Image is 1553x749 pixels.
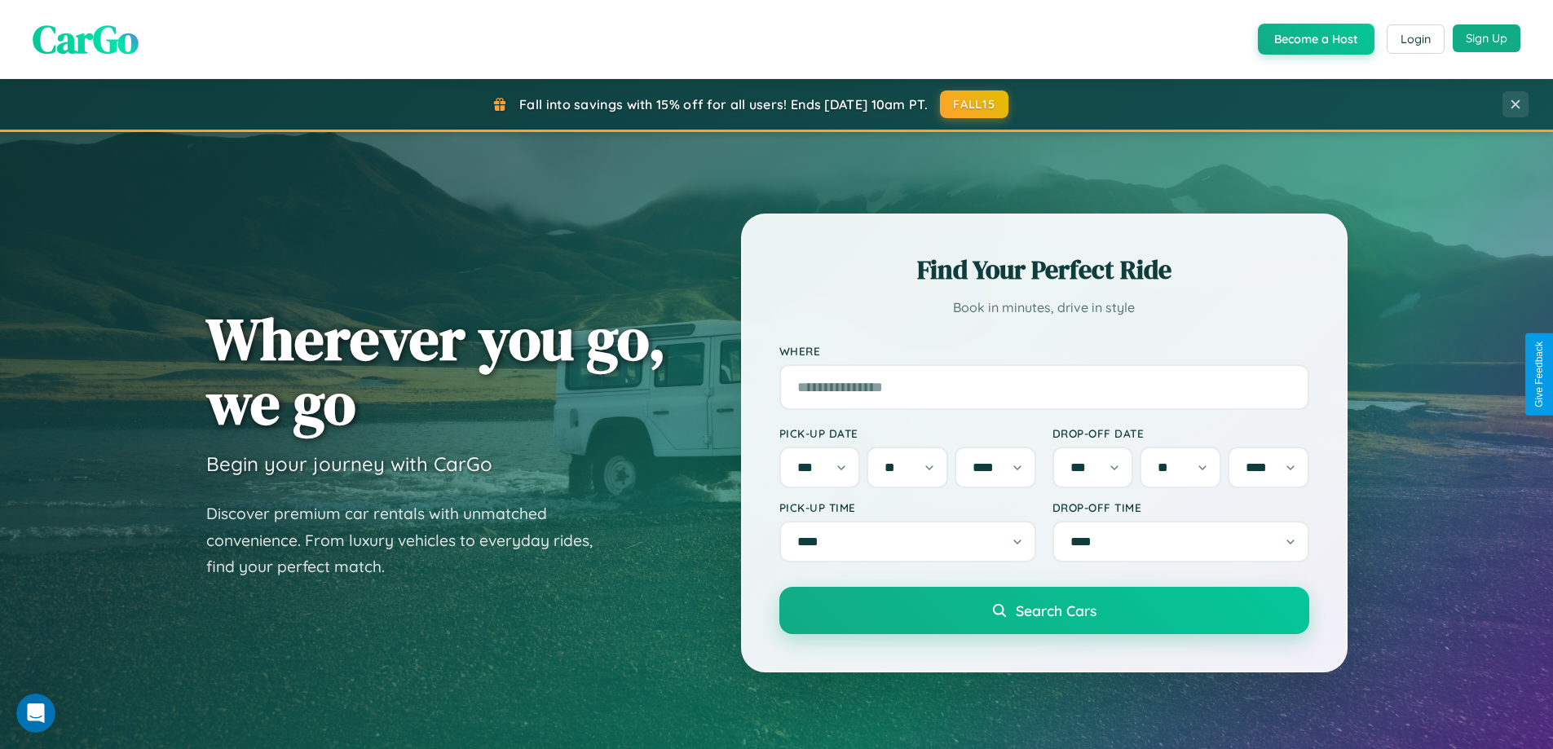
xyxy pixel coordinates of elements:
button: Login [1387,24,1445,54]
div: Give Feedback [1533,341,1545,408]
button: Search Cars [779,587,1309,634]
button: Become a Host [1258,24,1374,55]
h3: Begin your journey with CarGo [206,452,492,476]
label: Drop-off Date [1052,426,1309,440]
p: Book in minutes, drive in style [779,296,1309,319]
h2: Find Your Perfect Ride [779,252,1309,288]
span: Fall into savings with 15% off for all users! Ends [DATE] 10am PT. [519,96,928,112]
h1: Wherever you go, we go [206,306,666,435]
span: CarGo [33,12,139,66]
label: Drop-off Time [1052,500,1309,514]
label: Pick-up Date [779,426,1036,440]
iframe: Intercom live chat [16,694,55,733]
button: Sign Up [1453,24,1520,52]
span: Search Cars [1016,601,1096,619]
p: Discover premium car rentals with unmatched convenience. From luxury vehicles to everyday rides, ... [206,500,614,580]
button: FALL15 [940,90,1008,118]
label: Where [779,344,1309,358]
label: Pick-up Time [779,500,1036,514]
